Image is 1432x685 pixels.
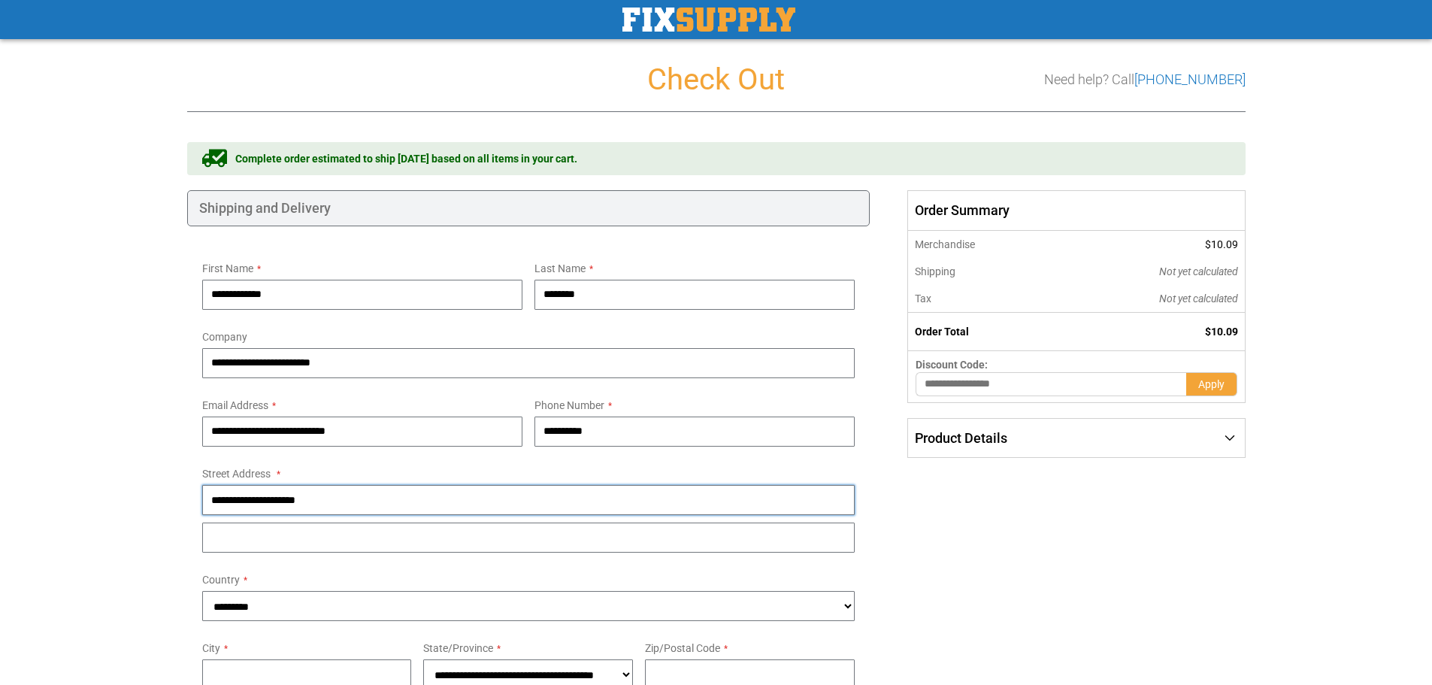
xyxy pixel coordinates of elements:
img: Fix Industrial Supply [622,8,795,32]
th: Tax [908,285,1058,313]
span: Apply [1198,378,1225,390]
span: State/Province [423,642,493,654]
span: Country [202,574,240,586]
div: Shipping and Delivery [187,190,870,226]
span: Discount Code: [916,359,988,371]
span: $10.09 [1205,326,1238,338]
span: First Name [202,262,253,274]
span: Company [202,331,247,343]
span: Last Name [534,262,586,274]
span: Not yet calculated [1159,265,1238,277]
span: Not yet calculated [1159,292,1238,305]
span: Shipping [915,265,955,277]
h3: Need help? Call [1044,72,1246,87]
span: Complete order estimated to ship [DATE] based on all items in your cart. [235,151,577,166]
span: Email Address [202,399,268,411]
span: Street Address [202,468,271,480]
a: store logo [622,8,795,32]
span: $10.09 [1205,238,1238,250]
span: Product Details [915,430,1007,446]
span: Phone Number [534,399,604,411]
span: Zip/Postal Code [645,642,720,654]
th: Merchandise [908,231,1058,258]
strong: Order Total [915,326,969,338]
a: [PHONE_NUMBER] [1134,71,1246,87]
span: Order Summary [907,190,1245,231]
button: Apply [1186,372,1237,396]
span: City [202,642,220,654]
h1: Check Out [187,63,1246,96]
